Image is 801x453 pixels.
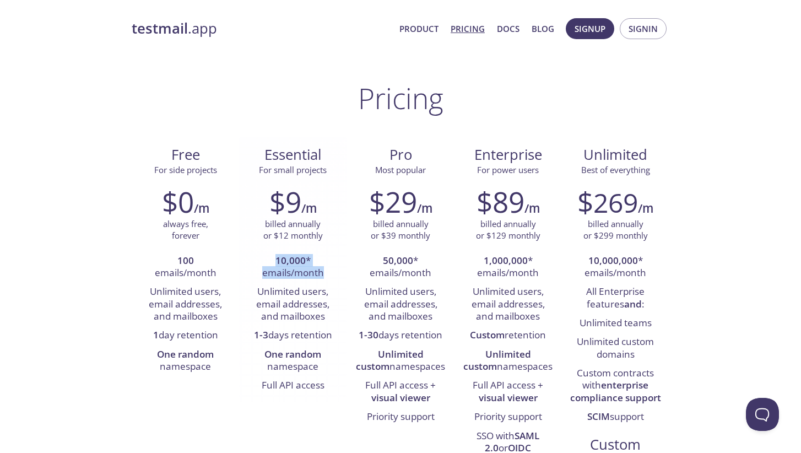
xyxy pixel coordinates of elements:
[162,185,194,218] h2: $0
[247,252,338,283] li: * emails/month
[570,314,661,333] li: Unlimited teams
[153,328,159,341] strong: 1
[355,408,446,427] li: Priority support
[247,376,338,395] li: Full API access
[399,21,439,36] a: Product
[132,19,391,38] a: testmail.app
[479,391,538,404] strong: visual viewer
[359,328,378,341] strong: 1-30
[140,283,231,326] li: Unlimited users, email addresses, and mailboxes
[570,364,661,408] li: Custom contracts with
[355,283,446,326] li: Unlimited users, email addresses, and mailboxes
[375,164,426,175] span: Most popular
[532,21,554,36] a: Blog
[248,145,338,164] span: Essential
[263,218,323,242] p: billed annually or $12 monthly
[269,185,301,218] h2: $9
[624,298,642,310] strong: and
[254,328,268,341] strong: 1-3
[275,254,306,267] strong: 10,000
[463,376,554,408] li: Full API access +
[577,185,638,218] h2: $
[524,199,540,218] h6: /m
[247,326,338,345] li: days retention
[588,254,638,267] strong: 10,000,000
[593,185,638,220] span: 269
[140,145,230,164] span: Free
[463,145,553,164] span: Enterprise
[463,252,554,283] li: * emails/month
[587,410,610,423] strong: SCIM
[383,254,413,267] strong: 50,000
[570,408,661,427] li: support
[264,348,321,360] strong: One random
[463,408,554,427] li: Priority support
[476,218,540,242] p: billed annually or $129 monthly
[369,185,417,218] h2: $29
[570,333,661,364] li: Unlimited custom domains
[177,254,194,267] strong: 100
[620,18,667,39] button: Signin
[570,283,661,314] li: All Enterprise features :
[247,283,338,326] li: Unlimited users, email addresses, and mailboxes
[355,346,446,377] li: namespaces
[355,326,446,345] li: days retention
[417,199,432,218] h6: /m
[132,19,188,38] strong: testmail
[477,164,539,175] span: For power users
[570,379,661,403] strong: enterprise compliance support
[575,21,605,36] span: Signup
[463,346,554,377] li: namespaces
[301,199,317,218] h6: /m
[566,18,614,39] button: Signup
[451,21,485,36] a: Pricing
[484,254,528,267] strong: 1,000,000
[463,348,531,373] strong: Unlimited custom
[355,376,446,408] li: Full API access +
[583,145,647,164] span: Unlimited
[356,348,424,373] strong: Unlimited custom
[638,199,653,218] h6: /m
[358,82,443,115] h1: Pricing
[194,199,209,218] h6: /m
[581,164,650,175] span: Best of everything
[746,398,779,431] iframe: Help Scout Beacon - Open
[470,328,505,341] strong: Custom
[570,252,661,283] li: * emails/month
[463,326,554,345] li: retention
[477,185,524,218] h2: $89
[157,348,214,360] strong: One random
[497,21,519,36] a: Docs
[140,252,231,283] li: emails/month
[140,326,231,345] li: day retention
[629,21,658,36] span: Signin
[163,218,208,242] p: always free, forever
[371,391,430,404] strong: visual viewer
[355,252,446,283] li: * emails/month
[583,218,648,242] p: billed annually or $299 monthly
[259,164,327,175] span: For small projects
[140,346,231,377] li: namespace
[463,283,554,326] li: Unlimited users, email addresses, and mailboxes
[355,145,445,164] span: Pro
[247,346,338,377] li: namespace
[154,164,217,175] span: For side projects
[371,218,430,242] p: billed annually or $39 monthly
